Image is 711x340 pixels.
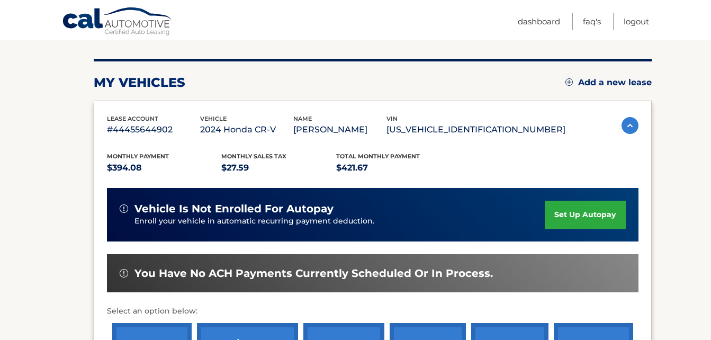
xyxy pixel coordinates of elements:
p: $421.67 [336,160,451,175]
span: vehicle is not enrolled for autopay [134,202,334,216]
img: add.svg [565,78,573,86]
a: Add a new lease [565,77,652,88]
img: alert-white.svg [120,204,128,213]
a: FAQ's [583,13,601,30]
p: [PERSON_NAME] [293,122,386,137]
p: [US_VEHICLE_IDENTIFICATION_NUMBER] [386,122,565,137]
a: Dashboard [518,13,560,30]
a: Cal Automotive [62,7,173,38]
a: set up autopay [545,201,625,229]
p: $27.59 [221,160,336,175]
p: Enroll your vehicle in automatic recurring payment deduction. [134,216,545,227]
span: Total Monthly Payment [336,153,420,160]
span: name [293,115,312,122]
span: Monthly sales Tax [221,153,286,160]
span: vehicle [200,115,227,122]
img: alert-white.svg [120,269,128,278]
p: 2024 Honda CR-V [200,122,293,137]
a: Logout [624,13,649,30]
p: Select an option below: [107,305,638,318]
span: lease account [107,115,158,122]
img: accordion-active.svg [622,117,638,134]
span: vin [386,115,398,122]
span: You have no ACH payments currently scheduled or in process. [134,267,493,280]
p: $394.08 [107,160,222,175]
span: Monthly Payment [107,153,169,160]
p: #44455644902 [107,122,200,137]
h2: my vehicles [94,75,185,91]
